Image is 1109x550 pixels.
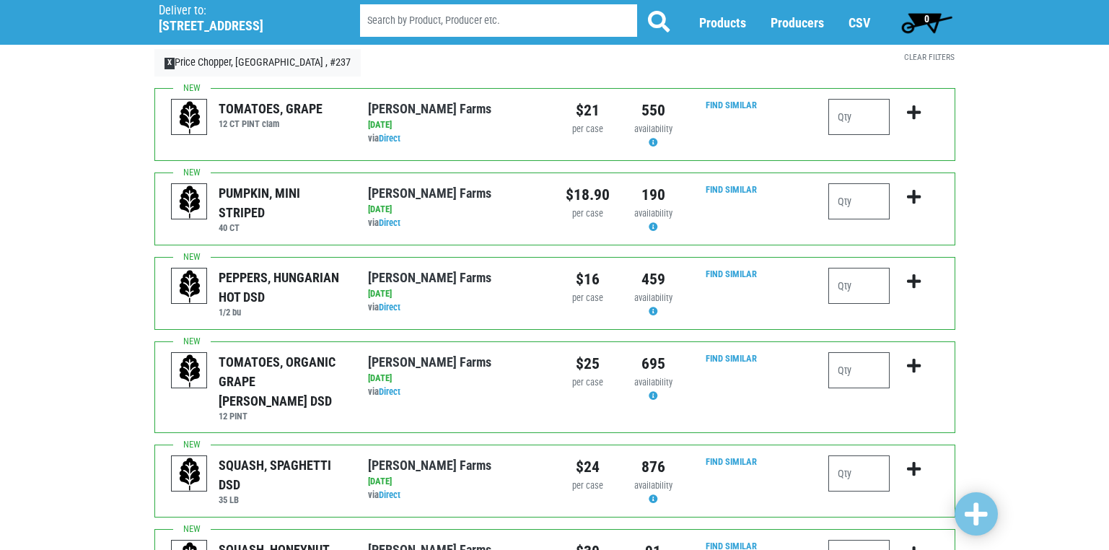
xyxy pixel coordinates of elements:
div: PUMPKIN, MINI STRIPED [219,183,346,222]
h5: [STREET_ADDRESS] [159,18,323,34]
a: [PERSON_NAME] Farms [368,185,491,201]
span: X [165,58,175,69]
div: [DATE] [368,203,543,217]
img: placeholder-variety-43d6402dacf2d531de610a020419775a.svg [172,269,208,305]
div: TOMATOES, GRAPE [219,99,323,118]
span: availability [634,123,672,134]
div: per case [566,123,610,136]
img: placeholder-variety-43d6402dacf2d531de610a020419775a.svg [172,353,208,389]
div: $16 [566,268,610,291]
span: availability [634,292,672,303]
h6: 12 CT PINT clam [219,118,323,129]
a: Products [699,15,746,30]
span: availability [634,377,672,388]
span: 0 [924,13,929,25]
div: $18.90 [566,183,610,206]
div: per case [566,292,610,305]
div: via [368,385,543,399]
div: via [368,132,543,146]
span: availability [634,208,672,219]
a: Direct [379,489,400,500]
h6: 12 PINT [219,411,346,422]
p: Deliver to: [159,4,323,18]
a: Find Similar [706,353,757,364]
div: 459 [631,268,675,291]
a: Direct [379,133,400,144]
a: Find Similar [706,456,757,467]
input: Qty [828,268,890,304]
h6: 35 LB [219,494,346,505]
a: Find Similar [706,100,757,110]
a: Direct [379,217,400,228]
img: placeholder-variety-43d6402dacf2d531de610a020419775a.svg [172,184,208,220]
h6: 1/2 bu [219,307,346,318]
input: Qty [828,455,890,492]
div: TOMATOES, ORGANIC GRAPE [PERSON_NAME] DSD [219,352,346,411]
a: Direct [379,386,400,397]
div: SQUASH, SPAGHETTI DSD [219,455,346,494]
a: Producers [771,15,824,30]
div: [DATE] [368,118,543,132]
input: Qty [828,352,890,388]
div: 695 [631,352,675,375]
a: [PERSON_NAME] Farms [368,101,491,116]
div: via [368,301,543,315]
input: Qty [828,183,890,219]
span: availability [634,480,672,491]
a: Clear Filters [904,52,955,62]
div: [DATE] [368,372,543,385]
a: CSV [849,15,870,30]
div: per case [566,376,610,390]
div: $21 [566,99,610,122]
a: Find Similar [706,184,757,195]
a: [PERSON_NAME] Farms [368,354,491,370]
div: 876 [631,455,675,479]
a: 0 [895,8,959,37]
div: PEPPERS, HUNGARIAN HOT DSD [219,268,346,307]
img: placeholder-variety-43d6402dacf2d531de610a020419775a.svg [172,100,208,136]
input: Qty [828,99,890,135]
a: [PERSON_NAME] Farms [368,458,491,473]
input: Search by Product, Producer etc. [360,4,637,37]
div: [DATE] [368,287,543,301]
div: per case [566,207,610,221]
div: 550 [631,99,675,122]
div: via [368,489,543,502]
img: placeholder-variety-43d6402dacf2d531de610a020419775a.svg [172,456,208,492]
div: $25 [566,352,610,375]
div: $24 [566,455,610,479]
a: Direct [379,302,400,313]
div: via [368,217,543,230]
div: 190 [631,183,675,206]
a: XPrice Chopper, [GEOGRAPHIC_DATA] , #237 [154,49,361,77]
a: Find Similar [706,269,757,279]
a: [PERSON_NAME] Farms [368,270,491,285]
h6: 40 CT [219,222,346,233]
div: per case [566,479,610,493]
div: [DATE] [368,475,543,489]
